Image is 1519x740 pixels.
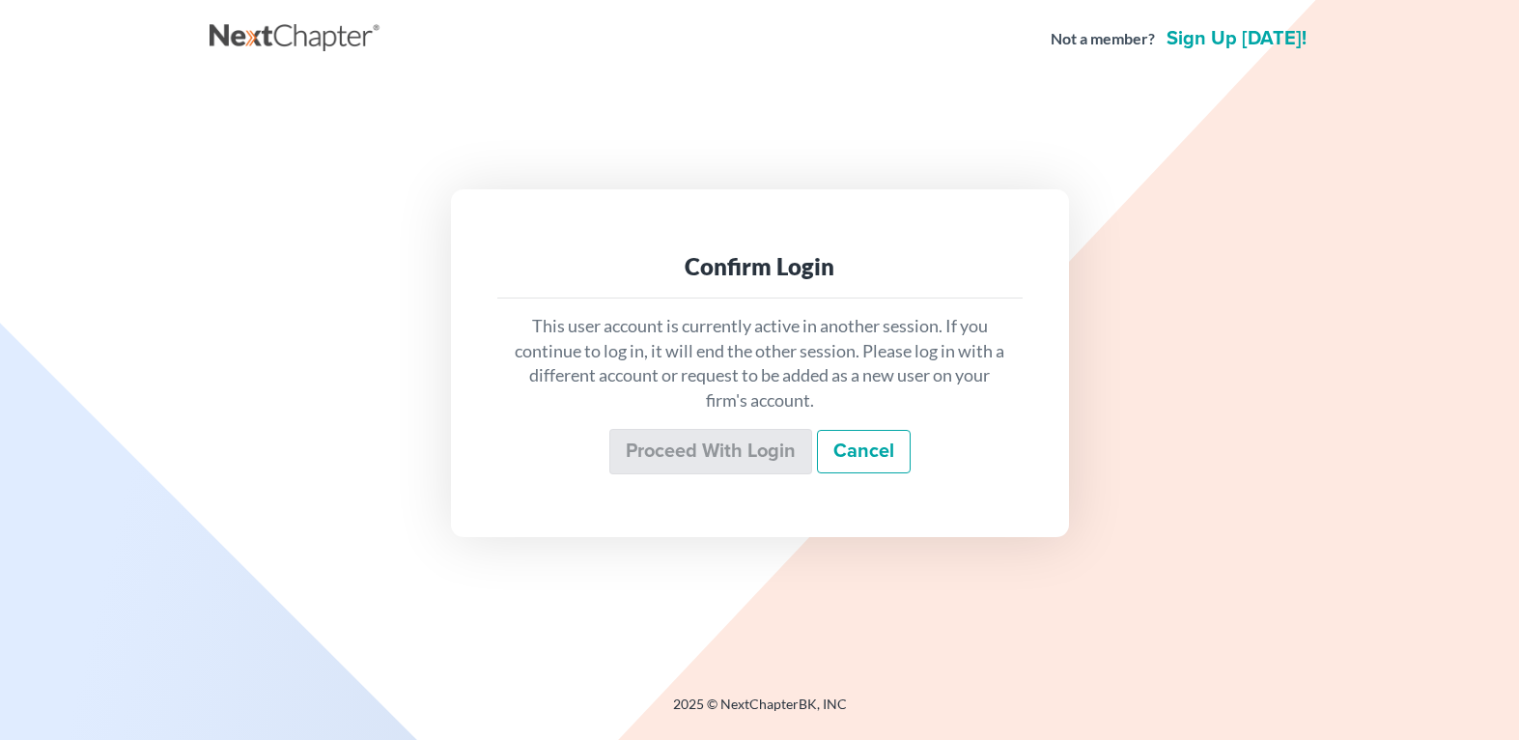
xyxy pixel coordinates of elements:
a: Sign up [DATE]! [1163,29,1310,48]
p: This user account is currently active in another session. If you continue to log in, it will end ... [513,314,1007,413]
div: Confirm Login [513,251,1007,282]
div: 2025 © NextChapterBK, INC [210,695,1310,729]
a: Cancel [817,430,911,474]
strong: Not a member? [1051,28,1155,50]
input: Proceed with login [609,429,812,475]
